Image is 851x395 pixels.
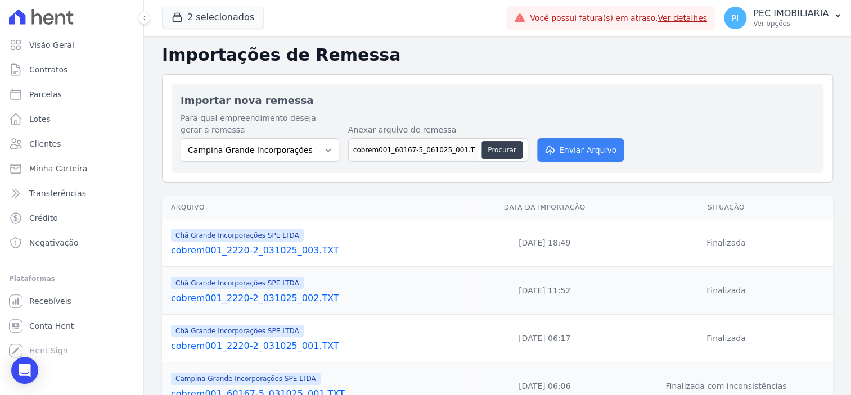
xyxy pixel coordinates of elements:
[4,108,139,130] a: Lotes
[11,357,38,384] div: Open Intercom Messenger
[29,212,58,224] span: Crédito
[4,231,139,254] a: Negativação
[9,272,134,285] div: Plataformas
[162,45,833,65] h2: Importações de Remessa
[753,8,829,19] p: PEC IMOBILIARIA
[4,34,139,56] a: Visão Geral
[4,83,139,106] a: Parcelas
[4,133,139,155] a: Clientes
[171,277,304,289] span: Chã Grande Incorporações SPE LTDA
[530,12,707,24] span: Você possui fatura(s) em atraso.
[171,373,321,385] span: Campina Grande Incorporações SPE LTDA
[619,267,833,315] td: Finalizada
[171,229,304,242] span: Chã Grande Incorporações SPE LTDA
[29,113,51,125] span: Lotes
[29,64,67,75] span: Contratos
[4,315,139,337] a: Conta Hent
[181,112,339,136] label: Para qual empreendimento deseja gerar a remessa
[29,237,79,248] span: Negativação
[470,267,619,315] td: [DATE] 11:52
[29,296,71,307] span: Recebíveis
[29,163,87,174] span: Minha Carteira
[4,182,139,205] a: Transferências
[4,157,139,180] a: Minha Carteira
[4,207,139,229] a: Crédito
[162,7,264,28] button: 2 selecionados
[348,124,528,136] label: Anexar arquivo de remessa
[29,138,61,149] span: Clientes
[171,325,304,337] span: Chã Grande Incorporações SPE LTDA
[732,14,739,22] span: PI
[171,292,466,305] a: cobrem001_2220-2_031025_002.TXT
[29,39,74,51] span: Visão Geral
[619,196,833,219] th: Situação
[4,58,139,81] a: Contratos
[29,188,86,199] span: Transferências
[619,219,833,267] td: Finalizada
[481,141,522,159] button: Procurar
[658,13,707,22] a: Ver detalhes
[181,93,814,108] h2: Importar nova remessa
[470,196,619,219] th: Data da Importação
[29,89,62,100] span: Parcelas
[753,19,829,28] p: Ver opções
[537,138,624,162] button: Enviar Arquivo
[470,315,619,362] td: [DATE] 06:17
[171,339,466,353] a: cobrem001_2220-2_031025_001.TXT
[171,244,466,257] a: cobrem001_2220-2_031025_003.TXT
[4,290,139,312] a: Recebíveis
[29,320,74,332] span: Conta Hent
[162,196,470,219] th: Arquivo
[470,219,619,267] td: [DATE] 18:49
[715,2,851,34] button: PI PEC IMOBILIARIA Ver opções
[619,315,833,362] td: Finalizada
